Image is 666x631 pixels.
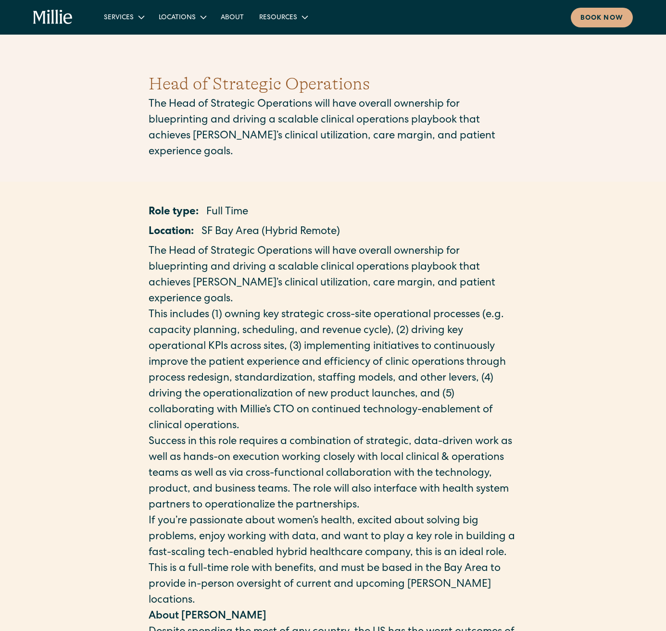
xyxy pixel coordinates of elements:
div: Services [96,9,151,25]
p: The Head of Strategic Operations will have overall ownership for blueprinting and driving a scala... [149,97,518,161]
p: This is a full-time role with benefits, and must be based in the Bay Area to provide in-person ov... [149,561,518,609]
p: This includes (1) owning key strategic cross-site operational processes (e.g. capacity planning, ... [149,308,518,434]
div: Locations [159,13,196,23]
a: Book now [571,8,633,27]
a: home [33,10,73,25]
p: Role type: [149,205,199,221]
p: If you’re passionate about women’s health, excited about solving big problems, enjoy working with... [149,514,518,561]
div: Resources [251,9,314,25]
p: SF Bay Area (Hybrid Remote) [201,224,340,240]
p: Full Time [206,205,248,221]
div: Locations [151,9,213,25]
div: Resources [259,13,297,23]
h1: Head of Strategic Operations [149,71,518,97]
p: Success in this role requires a combination of strategic, data-driven work as well as hands-on ex... [149,434,518,514]
a: About [213,9,251,25]
p: Location: [149,224,194,240]
div: Services [104,13,134,23]
strong: About [PERSON_NAME] [149,611,266,622]
div: Book now [580,13,623,24]
p: The Head of Strategic Operations will have overall ownership for blueprinting and driving a scala... [149,244,518,308]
